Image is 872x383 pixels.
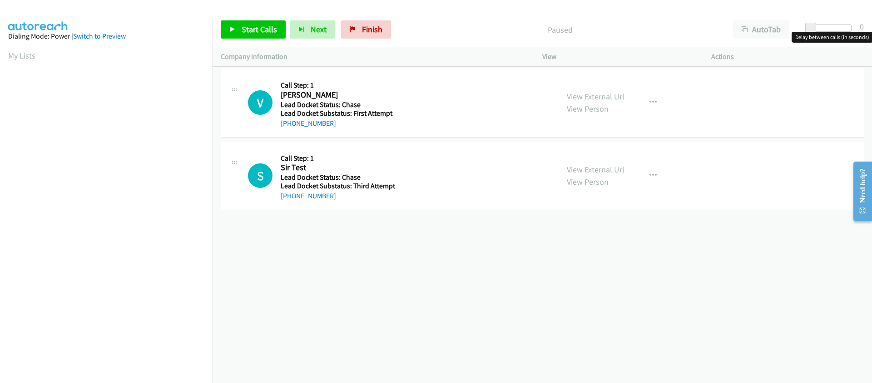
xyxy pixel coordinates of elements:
[403,24,717,36] p: Paused
[248,90,272,115] h1: V
[281,90,393,100] h2: [PERSON_NAME]
[860,20,864,33] div: 0
[341,20,391,39] a: Finish
[567,164,624,175] a: View External Url
[846,155,872,227] iframe: Resource Center
[281,119,336,128] a: [PHONE_NUMBER]
[281,182,395,191] h5: Lead Docket Substatus: Third Attempt
[281,109,393,118] h5: Lead Docket Substatus: First Attempt
[8,50,35,61] a: My Lists
[281,100,393,109] h5: Lead Docket Status: Chase
[73,32,126,40] a: Switch to Preview
[733,20,789,39] button: AutoTab
[542,51,695,62] p: View
[311,24,327,34] span: Next
[221,51,526,62] p: Company Information
[281,191,336,200] a: [PHONE_NUMBER]
[362,24,382,34] span: Finish
[567,103,609,114] a: View Person
[248,163,272,188] h1: S
[281,173,395,182] h5: Lead Docket Status: Chase
[281,81,393,90] h5: Call Step: 1
[567,91,624,102] a: View External Url
[248,163,272,188] div: The call is yet to be attempted
[8,31,204,42] div: Dialing Mode: Power |
[290,20,335,39] button: Next
[711,51,864,62] p: Actions
[242,24,277,34] span: Start Calls
[567,177,609,187] a: View Person
[281,154,395,163] h5: Call Step: 1
[221,20,286,39] a: Start Calls
[281,162,393,173] h2: Sir Test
